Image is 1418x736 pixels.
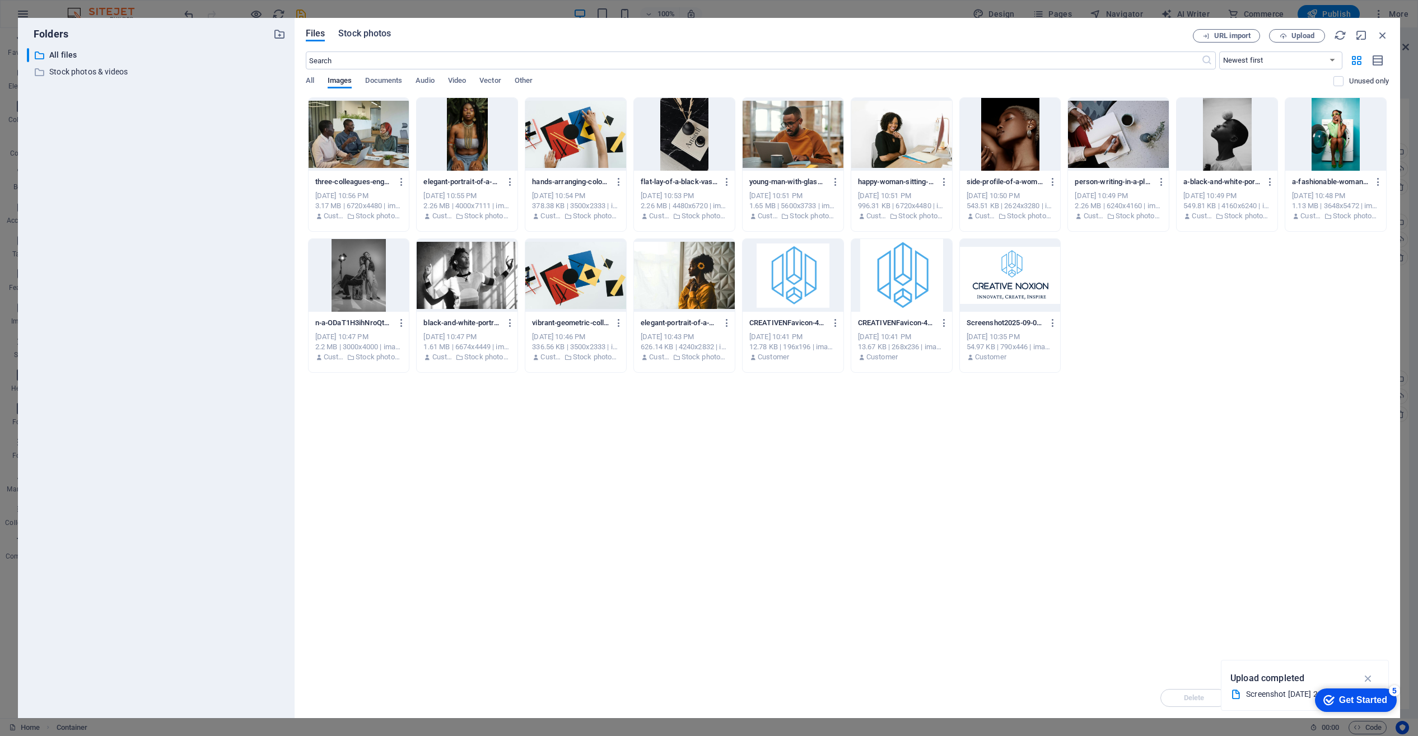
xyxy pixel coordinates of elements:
[1183,177,1260,187] p: a-black-and-white-portrait-of-a-person-balancing-a-ball-on-their-head-_Wn8CbtU9PLT3P7-9N7LUw.jpeg
[573,211,619,221] p: Stock photos & videos
[315,332,403,342] div: [DATE] 10:47 PM
[967,318,1043,328] p: Screenshot2025-09-03at22.34.07-RsrVtTw0ejeUg9L_48K9eA.png
[324,211,344,221] p: Customer
[432,352,453,362] p: Customer
[749,201,837,211] div: 1.65 MB | 5600x3733 | image/jpeg
[27,48,29,62] div: ​
[1291,32,1314,39] span: Upload
[858,342,945,352] div: 13.67 KB | 268x236 | image/png
[423,177,500,187] p: elegant-portrait-of-a-nigerian-woman-in-traditional-jewelry-outdoors-r84vCDeyTdH5DumQqo0KGg.jpeg
[749,191,837,201] div: [DATE] 10:51 PM
[682,352,728,362] p: Stock photos & videos
[464,211,511,221] p: Stock photos & videos
[423,332,511,342] div: [DATE] 10:47 PM
[866,211,887,221] p: Customer
[464,352,511,362] p: Stock photos & videos
[315,211,403,221] div: By: Customer | Folder: Stock photos & videos
[858,211,945,221] div: By: Customer | Folder: Stock photos & videos
[1183,201,1271,211] div: 549.81 KB | 4160x6240 | image/jpeg
[858,191,945,201] div: [DATE] 10:51 PM
[758,211,778,221] p: Customer
[858,332,945,342] div: [DATE] 10:41 PM
[749,211,837,221] div: By: Customer | Folder: Stock photos & videos
[758,352,789,362] p: Customer
[749,332,837,342] div: [DATE] 10:41 PM
[975,211,995,221] p: Customer
[790,211,836,221] p: Stock photos & videos
[83,2,94,13] div: 5
[1292,201,1379,211] div: 1.13 MB | 3648x5472 | image/jpeg
[423,201,511,211] div: 2.26 MB | 4000x7111 | image/jpeg
[1246,688,1355,701] div: Screenshot [DATE] 22.34.07.png
[532,191,619,201] div: [DATE] 10:54 PM
[27,65,286,79] div: Stock photos & videos
[682,211,728,221] p: Stock photos & videos
[866,352,898,362] p: Customer
[515,74,533,90] span: Other
[432,211,453,221] p: Customer
[9,6,91,29] div: Get Started 5 items remaining, 0% complete
[1292,211,1379,221] div: By: Customer | Folder: Stock photos & videos
[479,74,501,90] span: Vector
[573,352,619,362] p: Stock photos & videos
[641,201,728,211] div: 2.26 MB | 4480x6720 | image/jpeg
[49,49,265,62] p: All files
[532,352,619,362] div: By: Customer | Folder: Stock photos & videos
[315,177,392,187] p: three-colleagues-engaged-in-a-collaborative-discussion-around-a-table-in-a-modern-office-setting-...
[532,177,609,187] p: hands-arranging-colorful-geometric-paper-shapes-in-an-abstract-modern-art-style-yIdTNqqbAh9L4CWZI...
[749,318,826,328] p: CREATIVENFavicon-4yBYzBM2zEMWEP656c0_0w--UmLjwJ3F-qyiVe4kdWtpQ.png
[423,191,511,201] div: [DATE] 10:55 PM
[1292,191,1379,201] div: [DATE] 10:48 PM
[1116,211,1162,221] p: Stock photos & videos
[1292,177,1369,187] p: a-fashionable-woman-in-a-green-outfit-poses-creatively-inside-a-laundry-room-dkmTkOE6X7HdkekptCoa...
[33,12,81,22] div: Get Started
[306,27,325,40] span: Files
[967,177,1043,187] p: side-profile-of-a-woman-with-short-hair-and-elegant-earrings-eyes-softly-closed-tpR0FLLbgD7F5-zNc...
[315,318,392,328] p: n-a-ODaT1H3ihNroQt25MCFukw.jpeg
[1075,177,1151,187] p: person-writing-in-a-planner-with-coffee-at-a-cafe-focusing-on-planning-and-productivity-I_SVCgko5...
[1075,201,1162,211] div: 2.26 MB | 6240x4160 | image/jpeg
[1269,29,1325,43] button: Upload
[641,342,728,352] div: 626.14 KB | 4240x2832 | image/jpeg
[448,74,466,90] span: Video
[858,177,935,187] p: happy-woman-sitting-at-a-desk-in-a-bright-modern-office-smiling-confidently-wPgW-bHN9pXGJYSYEQl7I...
[967,201,1054,211] div: 543.51 KB | 2624x3280 | image/jpeg
[540,352,561,362] p: Customer
[641,318,717,328] p: elegant-portrait-of-a-woman-by-a-window-sunflower-in-hair-thoughtful-gaze-eJbLcPhCHb8-n3YAKn3cQg....
[1334,29,1346,41] i: Reload
[27,27,68,41] p: Folders
[49,65,265,78] p: Stock photos & videos
[1075,211,1162,221] div: By: Customer | Folder: Stock photos & videos
[273,28,286,40] i: Create new folder
[423,352,511,362] div: By: Customer | Folder: Stock photos & videos
[975,352,1006,362] p: Customer
[306,74,314,90] span: All
[858,318,935,328] p: CREATIVENFavicon-4yBYzBM2zEMWEP656c0_0w.png
[749,342,837,352] div: 12.78 KB | 196x196 | image/png
[641,191,728,201] div: [DATE] 10:53 PM
[315,352,403,362] div: By: Customer | Folder: Stock photos & videos
[315,191,403,201] div: [DATE] 10:56 PM
[641,211,728,221] div: By: Customer | Folder: Stock photos & videos
[540,211,561,221] p: Customer
[356,352,402,362] p: Stock photos & videos
[423,211,511,221] div: By: Customer | Folder: Stock photos & videos
[1192,211,1212,221] p: Customer
[423,342,511,352] div: 1.61 MB | 6674x4449 | image/jpeg
[649,352,669,362] p: Customer
[315,342,403,352] div: 2.2 MB | 3000x4000 | image/jpeg
[749,177,826,187] p: young-man-with-glasses-works-on-laptop-at-a-wooden-table-indoors-warm-productive-atmosphere-p5UGe...
[532,342,619,352] div: 336.56 KB | 3500x2333 | image/jpeg
[328,74,352,90] span: Images
[1084,211,1104,221] p: Customer
[1224,211,1271,221] p: Stock photos & videos
[641,332,728,342] div: [DATE] 10:43 PM
[338,27,391,40] span: Stock photos
[1333,211,1379,221] p: Stock photos & videos
[641,352,728,362] div: By: Customer | Folder: Stock photos & videos
[356,211,402,221] p: Stock photos & videos
[858,201,945,211] div: 996.31 KB | 6720x4480 | image/jpeg
[898,211,945,221] p: Stock photos & videos
[1075,191,1162,201] div: [DATE] 10:49 PM
[1355,29,1368,41] i: Minimize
